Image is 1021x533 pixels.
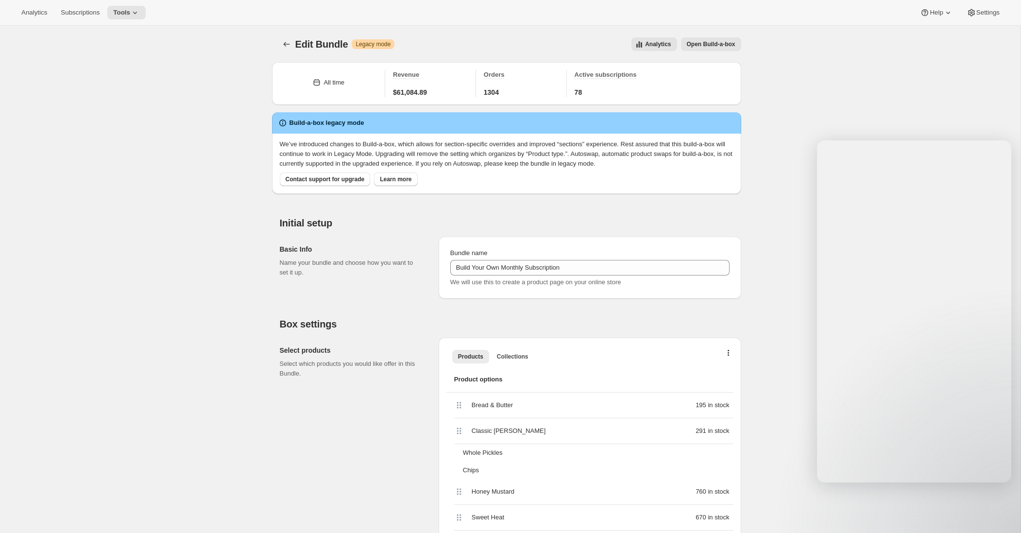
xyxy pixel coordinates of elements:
iframe: Intercom live chat [988,490,1011,514]
button: Settings [961,6,1005,19]
span: Bundle name [450,249,488,257]
span: Analytics [21,9,47,17]
div: Whole Pickles [459,444,733,462]
span: Open Build-a-box [687,40,735,48]
button: View all analytics related to this specific bundles, within certain timeframes [631,37,677,51]
span: Sweet Heat [472,513,504,522]
span: Edit Bundle [295,39,348,50]
span: 78 [575,87,582,97]
input: ie. Smoothie box [450,260,730,275]
span: Honey Mustard [472,487,514,497]
span: Products [458,353,483,361]
span: $61,084.89 [393,87,427,97]
iframe: Intercom live chat [817,140,1011,482]
span: Orders [484,71,505,78]
span: Legacy mode [356,40,391,48]
span: Contact support for upgrade [286,175,365,183]
p: Select which products you would like offer in this Bundle. [280,359,423,378]
button: Contact support for upgrade [280,172,371,186]
button: View links to open the build-a-box on the online store [681,37,741,51]
h2: Basic Info [280,244,423,254]
span: We’ve introduced changes to Build-a-box, which allows for section-specific overrides and improved... [280,140,732,167]
div: 291 in stock [604,426,733,436]
p: Name your bundle and choose how you want to set it up. [280,258,423,277]
span: Help [930,9,943,17]
span: Settings [976,9,1000,17]
span: Analytics [645,40,671,48]
button: Analytics [16,6,53,19]
span: Active subscriptions [575,71,637,78]
button: Tools [107,6,146,19]
button: Help [914,6,958,19]
button: Bundles [280,37,293,51]
span: Collections [497,353,528,361]
h2: Build-a-box legacy mode [289,118,364,128]
span: Tools [113,9,130,17]
h2: Initial setup [280,217,741,229]
h2: Box settings [280,318,741,330]
span: 1304 [484,87,499,97]
span: Classic [PERSON_NAME] [472,426,545,436]
button: Learn more [374,172,417,186]
button: Subscriptions [55,6,105,19]
span: Product options [454,375,726,384]
span: Bread & Butter [472,400,513,410]
div: 760 in stock [604,487,733,497]
span: Subscriptions [61,9,100,17]
span: Revenue [393,71,419,78]
div: 195 in stock [604,400,733,410]
h2: Select products [280,345,423,355]
div: 670 in stock [604,513,733,522]
div: All time [323,78,344,87]
span: Learn more [380,175,411,183]
span: We will use this to create a product page on your online store [450,278,621,286]
div: Chips [459,462,733,479]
